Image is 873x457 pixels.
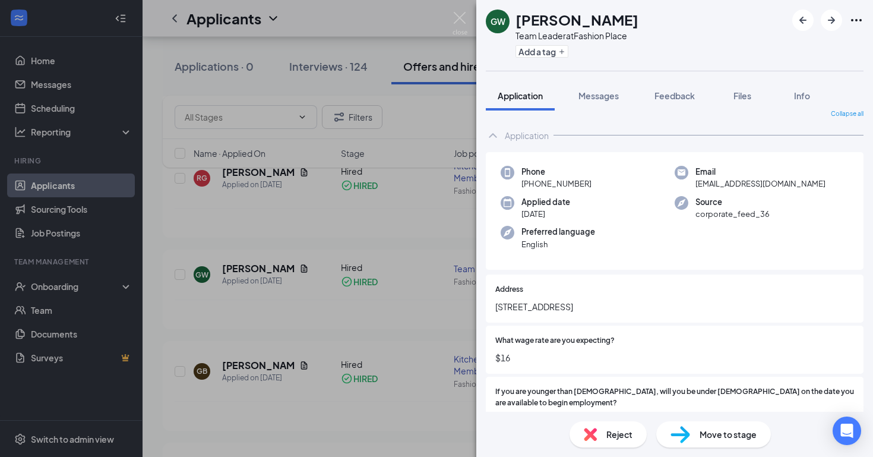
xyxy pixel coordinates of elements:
[849,13,863,27] svg: Ellipses
[521,196,570,208] span: Applied date
[521,166,592,178] span: Phone
[700,428,757,441] span: Move to stage
[505,130,549,141] div: Application
[515,30,638,42] div: Team Leader at Fashion Place
[695,208,770,220] span: corporate_feed_36
[491,15,505,27] div: GW
[498,90,543,101] span: Application
[486,128,500,143] svg: ChevronUp
[796,13,810,27] svg: ArrowLeftNew
[578,90,619,101] span: Messages
[733,90,751,101] span: Files
[833,417,861,445] div: Open Intercom Messenger
[695,178,825,190] span: [EMAIL_ADDRESS][DOMAIN_NAME]
[521,208,570,220] span: [DATE]
[695,196,770,208] span: Source
[495,386,854,409] span: If you are younger than [DEMOGRAPHIC_DATA], will you be under [DEMOGRAPHIC_DATA] on the date you ...
[824,13,839,27] svg: ArrowRight
[558,48,565,55] svg: Plus
[794,90,810,101] span: Info
[606,428,632,441] span: Reject
[521,238,595,250] span: English
[654,90,695,101] span: Feedback
[821,10,842,31] button: ArrowRight
[495,284,523,295] span: Address
[515,10,638,30] h1: [PERSON_NAME]
[521,226,595,238] span: Preferred language
[831,109,863,119] span: Collapse all
[695,166,825,178] span: Email
[515,45,568,58] button: PlusAdd a tag
[495,335,615,346] span: What wage rate are you expecting?
[495,300,854,313] span: [STREET_ADDRESS]
[521,178,592,190] span: [PHONE_NUMBER]
[792,10,814,31] button: ArrowLeftNew
[495,351,854,364] span: $16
